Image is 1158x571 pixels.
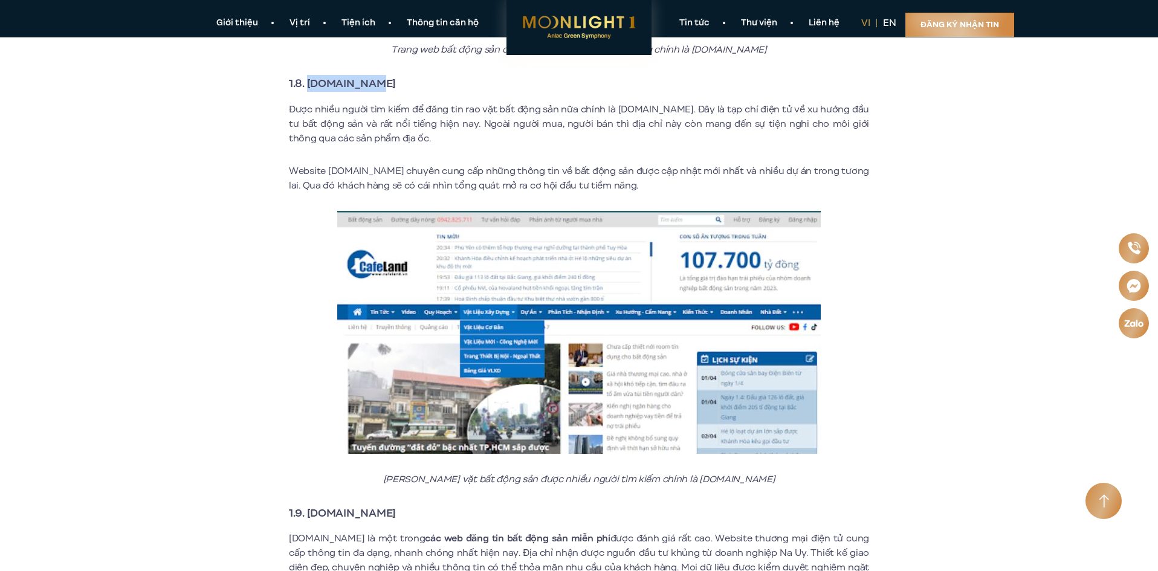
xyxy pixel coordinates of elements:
img: Messenger icon [1125,277,1142,294]
a: Tiện ích [326,17,391,30]
a: Tin tức [664,17,725,30]
p: Được nhiều người tìm kiếm để đăng tin rao vặt bất động sản nữa chính là [DOMAIN_NAME]. Đây là tạp... [289,102,869,146]
strong: 1.8. [DOMAIN_NAME] [289,76,396,91]
a: Thông tin căn hộ [391,17,494,30]
strong: 1.9. [DOMAIN_NAME] [289,505,396,521]
em: Trang web bất động sản đăng tin uy tín hỗ trợ khách hàng chính là [DOMAIN_NAME] [391,43,767,56]
a: Liên hệ [793,17,855,30]
img: Arrow icon [1099,494,1109,508]
strong: các web đăng tin bất động sản miễn phí [425,532,610,545]
a: Đăng ký nhận tin [905,13,1014,37]
img: Phone icon [1127,240,1141,255]
a: vi [861,16,870,30]
a: en [883,16,896,30]
a: Vị trí [274,17,326,30]
a: Thư viện [725,17,793,30]
img: Zalo icon [1124,318,1144,329]
em: [PERSON_NAME] vặt bất động sản được nhiều người tìm kiếm chính là [DOMAIN_NAME] [383,473,775,486]
img: Trang rao vặt bất động sản được nhiều người tìm kiếm chính là Cafeland.vn [337,211,821,454]
a: Giới thiệu [201,17,274,30]
p: Website [DOMAIN_NAME] chuyên cung cấp những thông tin về bất động sản được cập nhật mới nhất và n... [289,164,869,193]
